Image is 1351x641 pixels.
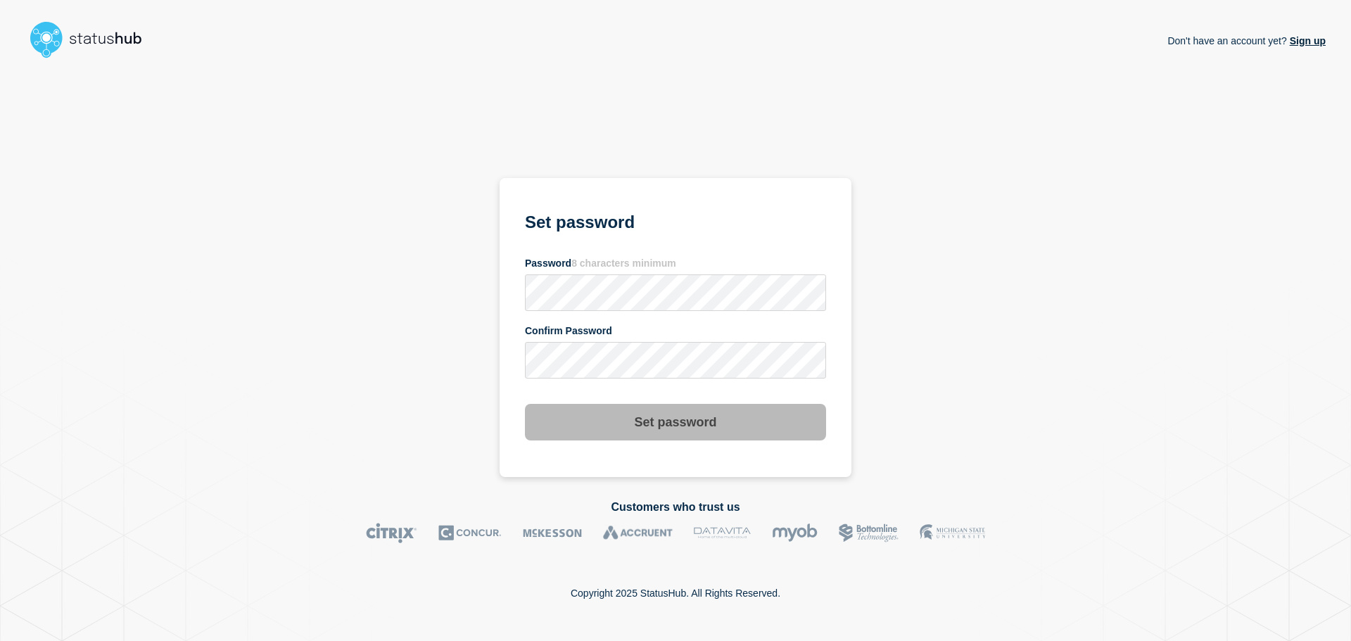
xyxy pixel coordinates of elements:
img: myob logo [772,523,818,543]
h2: Customers who trust us [25,501,1326,514]
img: MSU logo [920,523,985,543]
span: Password [525,258,676,269]
span: Confirm Password [525,325,612,336]
a: Sign up [1287,35,1326,46]
p: Don't have an account yet? [1167,24,1326,58]
img: McKesson logo [523,523,582,543]
img: Concur logo [438,523,502,543]
p: Copyright 2025 StatusHub. All Rights Reserved. [571,588,780,599]
img: Citrix logo [366,523,417,543]
h1: Set password [525,210,826,244]
input: confirm password input [525,342,826,379]
img: Accruent logo [603,523,673,543]
img: Bottomline logo [839,523,899,543]
img: DataVita logo [694,523,751,543]
input: password input [525,274,826,311]
span: 8 characters minimum [571,258,676,269]
button: Set password [525,404,826,440]
img: StatusHub logo [25,17,159,62]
